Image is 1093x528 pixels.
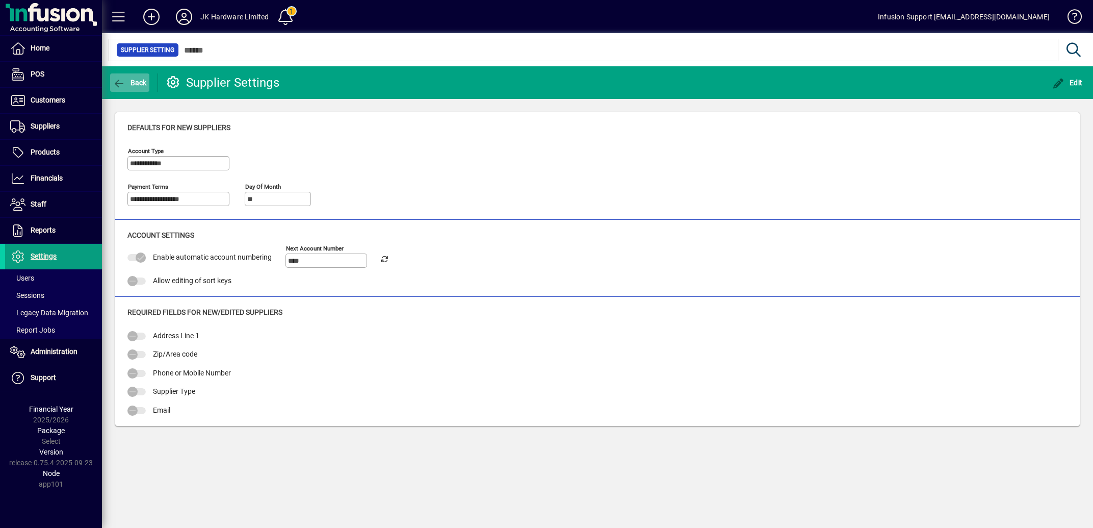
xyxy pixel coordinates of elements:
[31,44,49,52] span: Home
[10,291,44,299] span: Sessions
[153,387,195,395] span: Supplier Type
[31,148,60,156] span: Products
[5,62,102,87] a: POS
[153,350,197,358] span: Zip/Area code
[5,218,102,243] a: Reports
[39,448,63,456] span: Version
[878,9,1050,25] div: Infusion Support [EMAIL_ADDRESS][DOMAIN_NAME]
[5,321,102,339] a: Report Jobs
[127,308,282,316] span: Required Fields For New/Edited Suppliers
[10,326,55,334] span: Report Jobs
[286,245,344,252] mat-label: Next Account number
[31,200,46,208] span: Staff
[153,406,170,414] span: Email
[1060,2,1080,35] a: Knowledge Base
[10,309,88,317] span: Legacy Data Migration
[200,9,269,25] div: JK Hardware Limited
[5,339,102,365] a: Administration
[121,45,174,55] span: Supplier Setting
[113,79,147,87] span: Back
[153,332,199,340] span: Address Line 1
[31,226,56,234] span: Reports
[5,88,102,113] a: Customers
[110,73,149,92] button: Back
[5,140,102,165] a: Products
[31,174,63,182] span: Financials
[127,123,230,132] span: Defaults for New Suppliers
[1052,79,1083,87] span: Edit
[31,347,77,356] span: Administration
[127,231,194,239] span: Account settings
[29,405,73,413] span: Financial Year
[245,183,281,190] mat-label: Day of month
[153,253,272,261] span: Enable automatic account numbering
[5,365,102,391] a: Support
[5,304,102,321] a: Legacy Data Migration
[102,73,158,92] app-page-header-button: Back
[5,287,102,304] a: Sessions
[128,183,168,190] mat-label: Payment terms
[43,469,60,477] span: Node
[135,8,168,26] button: Add
[168,8,200,26] button: Profile
[31,252,57,260] span: Settings
[5,269,102,287] a: Users
[31,373,56,382] span: Support
[1050,73,1085,92] button: Edit
[5,36,102,61] a: Home
[166,74,279,91] div: Supplier Settings
[128,147,164,155] mat-label: Account type
[31,96,65,104] span: Customers
[153,369,231,377] span: Phone or Mobile Number
[5,114,102,139] a: Suppliers
[31,122,60,130] span: Suppliers
[10,274,34,282] span: Users
[37,426,65,435] span: Package
[153,276,231,285] span: Allow editing of sort keys
[5,166,102,191] a: Financials
[5,192,102,217] a: Staff
[31,70,44,78] span: POS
